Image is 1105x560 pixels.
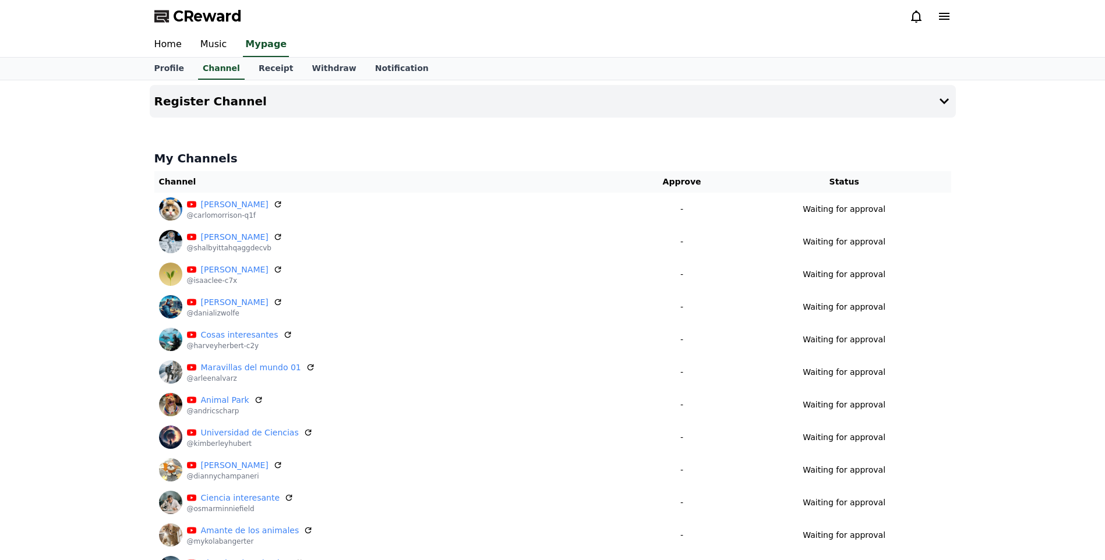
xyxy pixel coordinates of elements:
h4: Register Channel [154,95,267,108]
p: @harveyherbert-c2y [187,341,292,350]
a: [PERSON_NAME] [201,199,269,211]
p: @danializwolfe [187,309,283,318]
a: Notification [366,58,438,80]
p: Waiting for approval [803,464,885,476]
a: Channel [198,58,245,80]
p: Waiting for approval [803,203,885,215]
p: Waiting for approval [803,497,885,509]
p: - [631,268,733,281]
img: Ciencia interesante [159,491,182,514]
img: Isaac Lee [159,263,182,286]
p: @andricscharp [187,406,263,416]
p: - [631,399,733,411]
p: Waiting for approval [803,529,885,541]
p: - [631,366,733,378]
p: Waiting for approval [803,268,885,281]
p: Waiting for approval [803,431,885,444]
p: @carlomorrison-q1f [187,211,283,220]
p: - [631,464,733,476]
img: Carlo Morrison [159,197,182,221]
img: Cosas interesantes [159,328,182,351]
p: - [631,529,733,541]
p: @mykolabangerter [187,537,313,546]
a: Cosas interesantes [201,329,278,341]
p: Waiting for approval [803,366,885,378]
img: Animal Park [159,393,182,416]
a: Ciencia interesante [201,492,280,504]
p: - [631,301,733,313]
a: CReward [154,7,242,26]
img: Universidad de Ciencias [159,426,182,449]
img: Shalby Ittah [159,230,182,253]
p: @isaaclee-c7x [187,276,283,285]
p: @arleenalvarz [187,374,315,383]
a: [PERSON_NAME] [201,296,269,309]
th: Approve [626,171,737,193]
img: Amante de los animales [159,523,182,547]
p: - [631,431,733,444]
p: Waiting for approval [803,236,885,248]
a: Music [191,33,236,57]
img: Danializ Wolfe [159,295,182,318]
th: Channel [154,171,627,193]
img: Maravillas del mundo 01 [159,360,182,384]
a: Universidad de Ciencias [201,427,299,439]
button: Register Channel [150,85,956,118]
a: Mypage [243,33,289,57]
p: - [631,497,733,509]
a: Animal Park [201,394,249,406]
a: Profile [145,58,193,80]
p: @osmarminniefield [187,504,294,513]
a: [PERSON_NAME] [201,264,269,276]
p: - [631,236,733,248]
p: Waiting for approval [803,399,885,411]
p: - [631,203,733,215]
a: [PERSON_NAME] [201,459,269,472]
th: Status [737,171,951,193]
p: @diannychampaneri [187,472,283,481]
p: Waiting for approval [803,301,885,313]
a: Withdraw [302,58,365,80]
p: @kimberleyhubert [187,439,313,448]
p: - [631,334,733,346]
p: Waiting for approval [803,334,885,346]
a: Home [145,33,191,57]
a: Amante de los animales [201,524,299,537]
a: Receipt [249,58,303,80]
a: [PERSON_NAME] [201,231,269,243]
img: Dianny Champaneri [159,458,182,481]
h4: My Channels [154,150,951,166]
a: Maravillas del mundo 01 [201,361,301,374]
p: @shalbyittahqaggdecvb [187,243,283,253]
span: CReward [173,7,242,26]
